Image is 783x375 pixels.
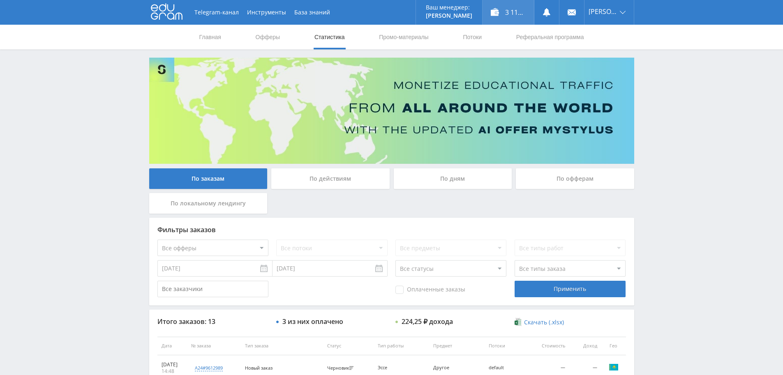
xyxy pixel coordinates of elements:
[327,366,356,371] div: Черновик
[195,365,223,371] div: a24#9612989
[374,337,429,355] th: Тип работы
[199,25,222,49] a: Главная
[149,58,634,164] img: Banner
[157,226,626,233] div: Фильтры заказов
[433,365,470,370] div: Другое
[149,193,268,214] div: По локальному лендингу
[394,168,512,189] div: По дням
[515,25,585,49] a: Реферальная программа
[245,365,273,371] span: Новый заказ
[241,337,323,355] th: Тип заказа
[157,281,268,297] input: Все заказчики
[162,368,183,375] div: 14:48
[378,25,429,49] a: Промо-материалы
[157,318,268,325] div: Итого заказов: 13
[402,318,453,325] div: 224,25 ₽ дохода
[395,286,465,294] span: Оплаченные заказы
[323,337,374,355] th: Статус
[485,337,530,355] th: Потоки
[149,168,268,189] div: По заказам
[516,168,634,189] div: По офферам
[378,365,415,370] div: Эссе
[569,337,601,355] th: Доход
[157,337,187,355] th: Дата
[314,25,346,49] a: Статистика
[255,25,281,49] a: Офферы
[524,319,564,326] span: Скачать (.xlsx)
[187,337,241,355] th: № заказа
[271,168,390,189] div: По действиям
[429,337,485,355] th: Предмет
[489,365,526,370] div: default
[426,12,472,19] p: [PERSON_NAME]
[515,318,564,326] a: Скачать (.xlsx)
[426,4,472,11] p: Ваш менеджер:
[609,362,619,372] img: kaz.png
[601,337,626,355] th: Гео
[162,361,183,368] div: [DATE]
[515,281,626,297] div: Применить
[530,337,569,355] th: Стоимость
[515,318,522,326] img: xlsx
[589,8,617,15] span: [PERSON_NAME]
[462,25,483,49] a: Потоки
[282,318,343,325] div: 3 из них оплачено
